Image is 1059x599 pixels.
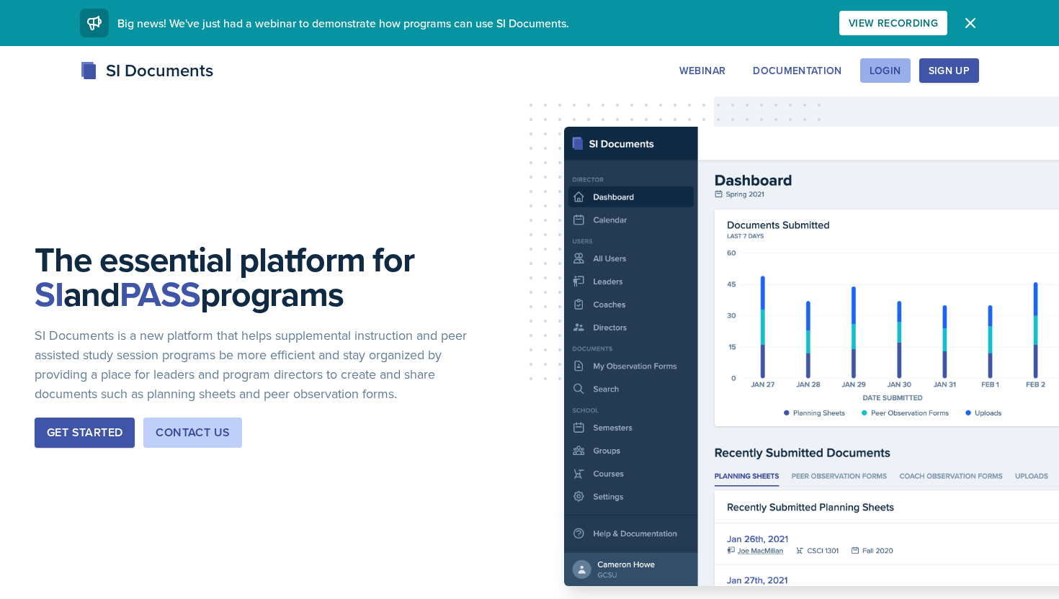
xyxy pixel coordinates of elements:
span: Big news! We've just had a webinar to demonstrate how programs can use SI Documents. [117,15,569,31]
button: Contact Us [143,418,242,448]
div: Login [870,65,901,76]
div: Sign Up [929,65,970,76]
button: Webinar [670,58,735,83]
div: View Recording [849,17,938,29]
div: SI Documents [80,58,213,84]
div: Documentation [753,65,842,76]
div: Get Started [47,424,122,441]
button: Login [860,58,911,83]
div: Webinar [679,65,725,76]
button: Documentation [743,58,852,83]
div: Contact Us [156,424,230,441]
button: Sign Up [919,58,979,83]
button: View Recording [839,11,947,35]
button: Get Started [35,418,135,448]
